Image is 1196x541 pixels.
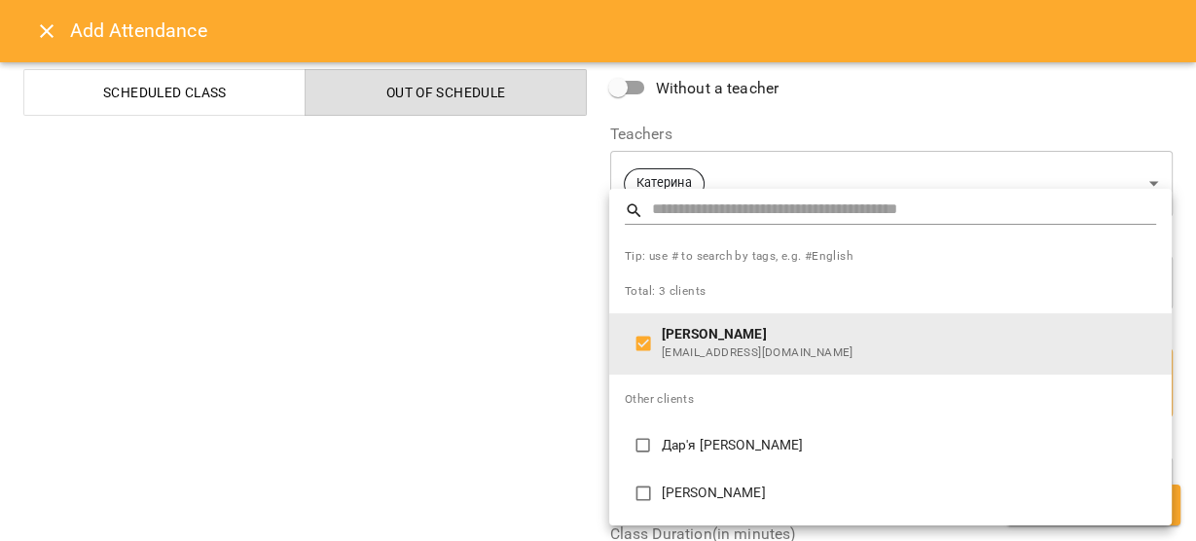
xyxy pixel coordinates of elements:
span: Total: 3 clients [625,284,706,298]
span: Tip: use # to search by tags, e.g. #English [625,247,1156,267]
span: [EMAIL_ADDRESS][DOMAIN_NAME] [662,343,1156,363]
p: [PERSON_NAME] [662,325,1156,344]
p: Дар'я [PERSON_NAME] [662,436,1156,455]
span: Other clients [625,392,694,406]
p: [PERSON_NAME] [662,484,1156,503]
